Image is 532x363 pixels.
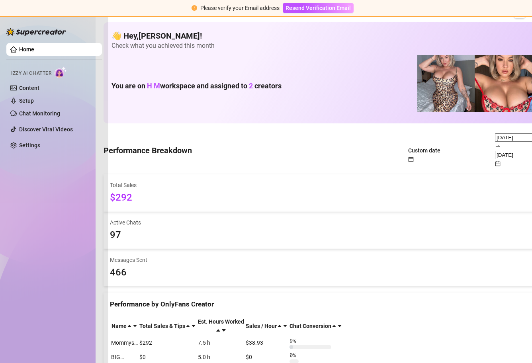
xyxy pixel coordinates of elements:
[289,336,302,345] span: 9 %
[198,317,244,326] div: Est. Hours Worked
[111,336,138,349] td: Mommys…
[286,5,351,11] span: Resend Verification Email
[111,30,532,41] h4: 👋 Hey, [PERSON_NAME] !
[331,323,337,329] span: caret-up
[192,5,197,11] span: exclamation-circle
[132,323,138,329] span: caret-down
[200,4,280,12] div: Please verify your Email address
[289,323,331,329] span: Chat Conversion
[246,323,277,329] span: Sales / Hour
[283,3,354,13] button: Resend Verification Email
[6,28,66,36] img: logo-BBDzfeDw.svg
[495,161,501,166] span: calendar
[198,336,244,349] td: 7.5 h
[245,336,288,349] td: $38.93
[249,82,253,90] span: 2
[104,145,192,156] h4: Performance Breakdown
[55,66,67,78] img: AI Chatter
[185,323,191,329] span: caret-up
[289,351,302,359] span: 0 %
[282,323,288,329] span: caret-down
[289,317,343,335] th: Chat Conversion
[111,323,127,329] span: Name
[408,147,440,154] span: Custom date
[475,55,532,112] img: pennylondon
[111,317,138,335] th: Name
[221,328,227,333] span: caret-down
[19,46,34,53] a: Home
[147,82,160,90] span: H M
[11,70,51,77] span: Izzy AI Chatter
[19,126,73,133] a: Discover Viral Videos
[417,55,475,112] img: pennylondonvip
[111,41,532,50] span: Check what you achieved this month
[19,85,39,91] a: Content
[127,323,132,329] span: caret-up
[19,98,34,104] a: Setup
[337,323,342,329] span: caret-down
[19,110,60,117] a: Chat Monitoring
[139,317,197,335] th: Total Sales & Tips
[245,317,288,335] th: Sales / Hour
[139,336,197,349] td: $292
[139,323,185,329] span: Total Sales & Tips
[408,156,414,162] span: calendar
[19,142,40,148] a: Settings
[191,323,196,329] span: caret-down
[495,143,501,149] span: to
[495,143,501,149] span: swap-right
[215,328,221,333] span: caret-up
[111,82,282,90] h1: You are on workspace and assigned to creators
[277,323,282,329] span: caret-up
